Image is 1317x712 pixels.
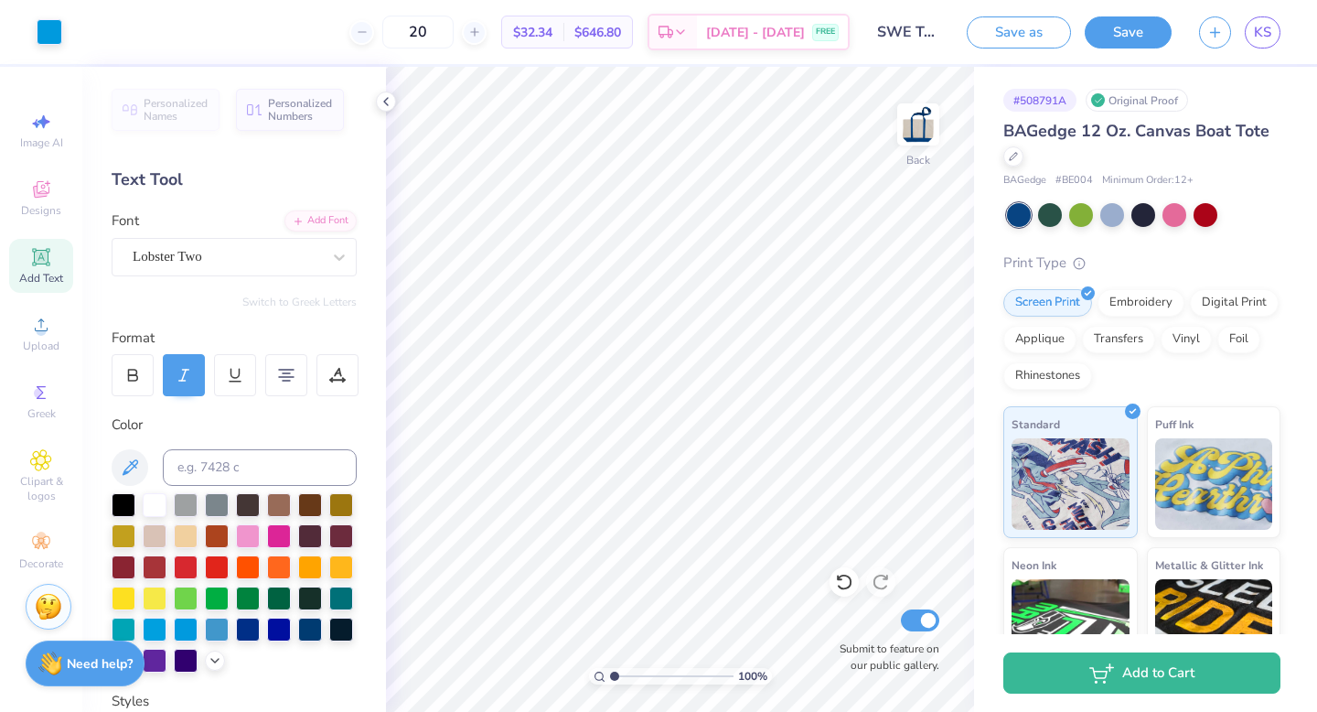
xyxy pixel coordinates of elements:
[1086,89,1188,112] div: Original Proof
[513,23,552,42] span: $32.34
[112,415,357,436] div: Color
[20,135,63,150] span: Image AI
[1003,289,1092,317] div: Screen Print
[23,339,59,353] span: Upload
[112,328,359,349] div: Format
[1012,415,1060,434] span: Standard
[830,641,939,674] label: Submit to feature on our public gallery.
[112,210,139,232] label: Font
[1003,120,1269,142] span: BAGedge 12 Oz. Canvas Boat Tote
[1082,326,1155,353] div: Transfers
[1003,253,1280,274] div: Print Type
[1012,556,1056,575] span: Neon Ink
[21,203,61,218] span: Designs
[1155,415,1194,434] span: Puff Ink
[863,14,953,50] input: Untitled Design
[1245,16,1280,49] a: KS
[1055,173,1093,189] span: # BE004
[242,295,357,309] button: Switch to Greek Letters
[284,210,357,232] div: Add Font
[163,449,357,486] input: e.g. 7428 c
[268,97,333,123] span: Personalized Numbers
[1155,579,1273,671] img: Metallic & Glitter Ink
[1161,326,1212,353] div: Vinyl
[112,691,357,712] div: Styles
[9,474,73,503] span: Clipart & logos
[1012,438,1130,530] img: Standard
[19,271,63,286] span: Add Text
[1085,16,1172,49] button: Save
[1155,438,1273,530] img: Puff Ink
[1003,653,1280,694] button: Add to Cart
[67,655,133,673] strong: Need help?
[112,167,357,192] div: Text Tool
[27,406,56,421] span: Greek
[1254,22,1271,43] span: KS
[1003,173,1046,189] span: BAGedge
[1155,556,1263,575] span: Metallic & Glitter Ink
[19,556,63,571] span: Decorate
[144,97,209,123] span: Personalized Names
[1003,89,1076,112] div: # 508791A
[1102,173,1194,189] span: Minimum Order: 12 +
[816,26,835,38] span: FREE
[382,16,454,49] input: – –
[967,16,1071,49] button: Save as
[738,668,767,685] span: 100 %
[900,106,937,143] img: Back
[574,23,621,42] span: $646.80
[706,23,805,42] span: [DATE] - [DATE]
[1003,362,1092,390] div: Rhinestones
[1012,579,1130,671] img: Neon Ink
[906,152,930,168] div: Back
[1003,326,1076,353] div: Applique
[1217,326,1260,353] div: Foil
[1097,289,1184,317] div: Embroidery
[1190,289,1279,317] div: Digital Print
